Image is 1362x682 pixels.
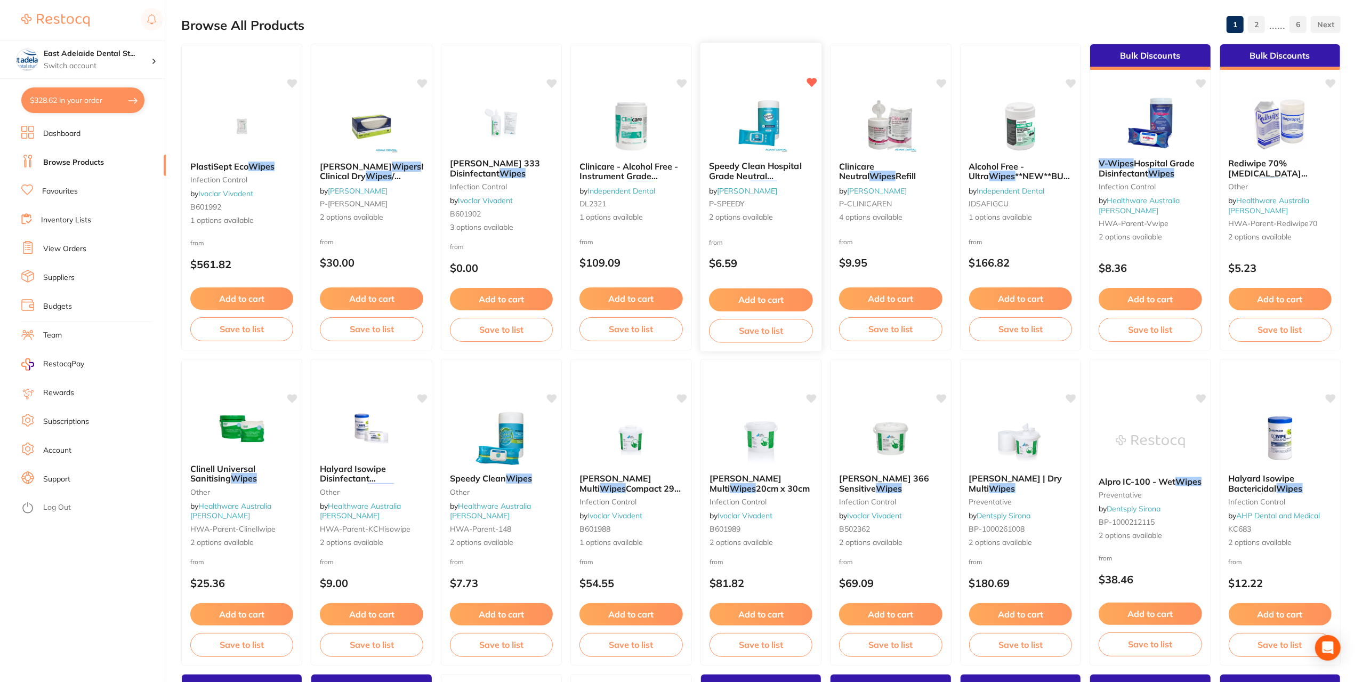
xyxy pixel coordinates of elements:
[450,222,553,233] span: 3 options available
[709,319,813,343] button: Save to list
[450,209,481,219] span: B601902
[450,288,553,310] button: Add to cart
[839,537,942,548] span: 2 options available
[320,287,423,310] button: Add to cart
[190,189,253,198] span: by
[969,162,1072,181] b: Alcohol Free - Ultra Wipes **NEW**BUY 5 GET 1 FREE**
[320,633,423,656] button: Save to list
[450,243,464,251] span: from
[579,161,678,191] span: Clinicare - Alcohol Free - Instrument Grade Disinfecting
[1099,504,1160,513] span: by
[43,129,80,139] a: Dashboard
[709,257,813,269] p: $6.59
[726,412,795,465] img: Durr FD Multi Wipes 20cm x 30cm
[839,558,853,566] span: from
[1229,196,1310,215] a: Healthware Australia [PERSON_NAME]
[969,537,1072,548] span: 2 options available
[986,412,1055,465] img: Durr FD | Dry Multi Wipes
[1229,558,1243,566] span: from
[1229,288,1332,310] button: Add to cart
[506,473,532,484] em: Wipes
[43,301,72,312] a: Budgets
[579,317,682,341] button: Save to list
[839,603,942,625] button: Add to cart
[207,402,277,455] img: Clinell Universal Sanitising Wipes
[628,181,654,191] em: Wipes
[579,212,682,223] span: 1 options available
[190,464,293,484] b: Clinell Universal Sanitising Wipes
[1116,97,1185,150] img: V-Wipes Hospital Grade Disinfectant Wipes
[190,488,293,496] small: other
[969,238,983,246] span: from
[839,256,942,269] p: $9.95
[969,577,1072,589] p: $180.69
[1116,415,1185,468] img: Alpro IC-100 - Wet Wipes
[1099,318,1202,341] button: Save to list
[450,158,553,178] b: Dürr FD 333 Disinfectant Wipes
[839,498,942,506] small: infection control
[21,14,90,27] img: Restocq Logo
[876,483,902,494] em: Wipes
[1229,473,1295,493] span: Halyard Isowipe Bactericidal
[709,161,813,181] b: Speedy Clean Hospital Grade Neutral Detergent Wipes
[320,501,401,520] span: by
[320,317,423,341] button: Save to list
[1229,603,1332,625] button: Add to cart
[320,501,401,520] a: Healthware Australia [PERSON_NAME]
[1099,196,1180,215] a: Healthware Australia [PERSON_NAME]
[1269,19,1285,31] p: ......
[1245,97,1315,150] img: Rediwipe 70% Isopropyl Alcohol Wipes 100/Pack
[579,199,606,208] span: DL2321
[709,212,813,223] span: 2 options available
[896,171,916,181] span: Refill
[839,633,942,656] button: Save to list
[320,186,388,196] span: by
[1229,219,1318,228] span: HWA-parent-rediwipe70
[190,215,293,226] span: 1 options available
[190,287,293,310] button: Add to cart
[450,318,553,341] button: Save to list
[320,488,423,496] small: other
[579,577,682,589] p: $54.55
[320,463,386,494] span: Halyard Isowipe Disinfectant Bactericidal
[190,524,276,534] span: HWA-parent-clinellwipe
[190,501,271,520] a: Healthware Australia [PERSON_NAME]
[17,49,38,70] img: East Adelaide Dental Studio
[969,212,1072,223] span: 1 options available
[1099,288,1202,310] button: Add to cart
[718,511,772,520] a: Ivoclar Vivadent
[320,171,401,191] span: / Towels
[320,464,423,484] b: Halyard Isowipe Disinfectant Bactericidal Wipes
[756,483,810,494] span: 20cm x 30cm
[839,317,942,341] button: Save to list
[190,162,293,171] b: PlastiSept Eco Wipes
[1099,158,1195,178] span: Hospital Grade Disinfectant
[989,483,1016,494] em: Wipes
[839,473,929,493] span: [PERSON_NAME] 366 Sensitive
[21,87,144,113] button: $328.62 in your order
[1229,474,1332,493] b: Halyard Isowipe Bactericidal Wipes
[366,171,392,181] em: Wipes
[43,416,89,427] a: Subscriptions
[1229,318,1332,341] button: Save to list
[44,49,151,59] h4: East Adelaide Dental Studio
[969,524,1025,534] span: BP-1000261008
[579,603,682,625] button: Add to cart
[579,498,682,506] small: infection control
[709,288,813,311] button: Add to cart
[21,8,90,33] a: Restocq Logo
[320,577,423,589] p: $9.00
[977,186,1045,196] a: Independent Dental
[1229,524,1252,534] span: KC683
[847,186,907,196] a: [PERSON_NAME]
[1229,182,1332,191] small: other
[320,256,423,269] p: $30.00
[450,474,553,483] b: Speedy Clean Wipes
[1175,476,1202,487] em: Wipes
[579,186,655,196] span: by
[726,99,796,153] img: Speedy Clean Hospital Grade Neutral Detergent Wipes
[579,483,681,503] span: Compact 29 x 30cm
[839,474,942,493] b: Durr FD 366 Sensitive Wipes
[710,473,781,493] span: [PERSON_NAME] Multi
[450,262,553,274] p: $0.00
